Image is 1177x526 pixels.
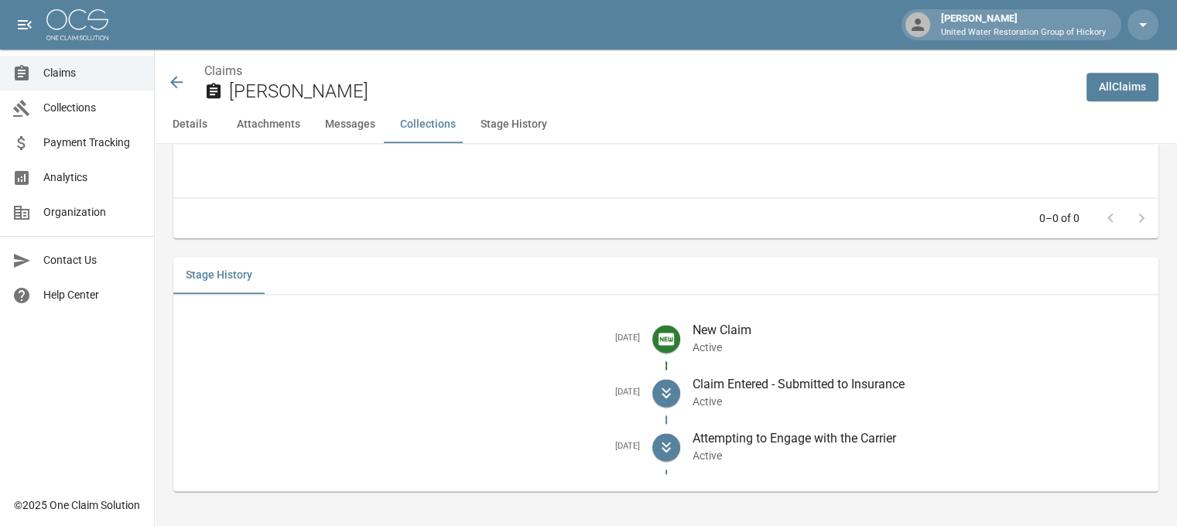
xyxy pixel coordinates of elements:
[693,340,1147,355] p: Active
[935,11,1112,39] div: [PERSON_NAME]
[173,257,265,294] button: Stage History
[388,106,468,143] button: Collections
[204,62,1074,80] nav: breadcrumb
[1039,210,1079,226] p: 0–0 of 0
[43,100,142,116] span: Collections
[313,106,388,143] button: Messages
[693,429,1147,448] p: Attempting to Engage with the Carrier
[173,257,1158,294] div: related-list tabs
[186,441,640,453] h5: [DATE]
[941,26,1106,39] p: United Water Restoration Group of Hickory
[43,169,142,186] span: Analytics
[693,375,1147,394] p: Claim Entered - Submitted to Insurance
[186,387,640,398] h5: [DATE]
[155,106,1177,143] div: anchor tabs
[224,106,313,143] button: Attachments
[186,333,640,344] h5: [DATE]
[468,106,559,143] button: Stage History
[14,497,140,513] div: © 2025 One Claim Solution
[9,9,40,40] button: open drawer
[43,135,142,151] span: Payment Tracking
[1086,73,1158,101] a: AllClaims
[693,448,1147,463] p: Active
[155,106,224,143] button: Details
[46,9,108,40] img: ocs-logo-white-transparent.png
[693,394,1147,409] p: Active
[204,63,242,78] a: Claims
[43,252,142,268] span: Contact Us
[43,65,142,81] span: Claims
[693,321,1147,340] p: New Claim
[229,80,1074,103] h2: [PERSON_NAME]
[43,204,142,220] span: Organization
[43,287,142,303] span: Help Center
